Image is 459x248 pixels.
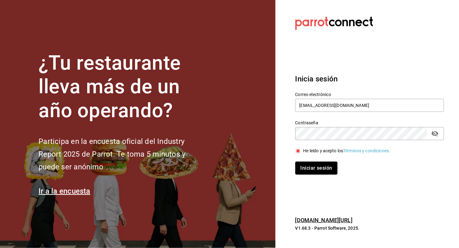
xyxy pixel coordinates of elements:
h3: Inicia sesión [295,73,444,85]
h1: ¿Tu restaurante lleva más de un año operando? [39,51,206,123]
div: He leído y acepto los [303,148,390,154]
input: Ingresa tu correo electrónico [295,99,444,112]
p: V1.68.3 - Parrot Software, 2025. [295,225,444,231]
label: Contraseña [295,121,444,125]
a: Términos y condiciones. [343,148,390,153]
button: passwordField [430,128,440,139]
label: Correo electrónico [295,92,444,97]
h2: Participa en la encuesta oficial del Industry Report 2025 de Parrot. Te toma 5 minutos y puede se... [39,135,206,173]
a: [DOMAIN_NAME][URL] [295,217,352,223]
a: Ir a la encuesta [39,187,90,195]
button: Iniciar sesión [295,162,338,175]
